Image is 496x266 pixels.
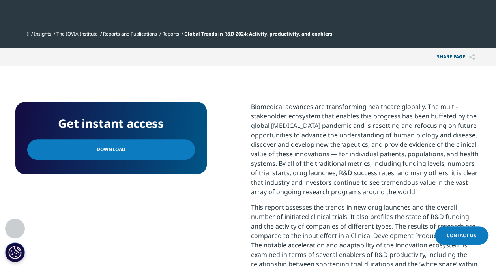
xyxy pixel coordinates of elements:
a: Contact Us [435,226,488,245]
span: Global Trends in R&D 2024: Activity, productivity, and enablers [184,30,332,37]
button: Cookies Settings [5,242,25,262]
a: Download [27,139,195,160]
a: Reports [162,30,179,37]
span: Download [97,145,125,154]
h4: Get instant access [27,114,195,133]
p: Biomedical advances are transforming healthcare globally. The multi-stakeholder ecosystem that en... [251,102,481,202]
span: Contact Us [447,232,476,239]
a: The IQVIA Institute [56,30,98,37]
img: Share PAGE [469,54,475,60]
p: Share PAGE [431,48,481,66]
a: Insights [34,30,51,37]
button: Share PAGEShare PAGE [431,48,481,66]
a: Reports and Publications [103,30,157,37]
